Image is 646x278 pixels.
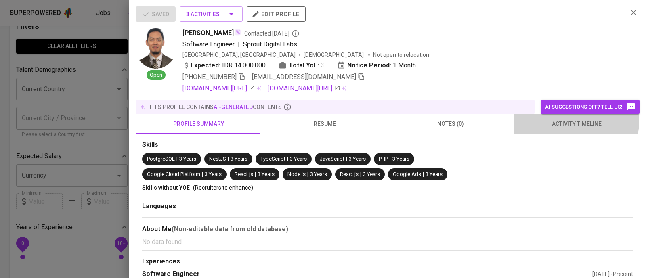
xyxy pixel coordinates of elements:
span: NestJS [209,156,226,162]
span: | [307,171,308,178]
a: edit profile [247,10,306,17]
span: | [346,155,347,163]
span: [PHONE_NUMBER] [182,73,237,81]
b: (Non-editable data from old database) [172,225,288,233]
span: resume [266,119,383,129]
span: | [202,171,203,178]
div: 1 Month [337,61,416,70]
span: | [176,155,178,163]
div: [GEOGRAPHIC_DATA], [GEOGRAPHIC_DATA] [182,51,296,59]
span: 3 Years [349,156,366,162]
img: magic_wand.svg [235,29,241,36]
span: 3 Years [392,156,409,162]
span: React.js [235,171,253,177]
span: Google Cloud Platform [147,171,200,177]
a: [DOMAIN_NAME][URL] [182,84,255,93]
span: activity timeline [518,119,635,129]
span: 3 Years [205,171,222,177]
p: this profile contains contents [149,103,282,111]
button: edit profile [247,6,306,22]
span: 3 Years [290,156,307,162]
div: IDR 14.000.000 [182,61,266,70]
span: PostgreSQL [147,156,175,162]
span: AI-generated [214,104,253,110]
span: 3 Activities [186,9,236,19]
span: PHP [379,156,388,162]
span: AI suggestions off? Tell us! [545,102,636,112]
span: | [360,171,361,178]
span: 3 [321,61,324,70]
div: About Me [142,224,633,234]
div: Skills [142,140,633,150]
span: Google Ads [393,171,421,177]
span: [DEMOGRAPHIC_DATA] [304,51,365,59]
svg: By Batam recruiter [292,29,300,38]
span: | [287,155,288,163]
span: | [423,171,424,178]
span: 3 Years [231,156,247,162]
span: Open [147,71,166,79]
span: 3 Years [426,171,443,177]
b: Notice Period: [347,61,391,70]
span: profile summary [141,119,257,129]
span: Sprout Digital Labs [243,40,297,48]
button: AI suggestions off? Tell us! [541,100,640,114]
span: 3 Years [310,171,327,177]
span: Node.js [287,171,306,177]
div: Languages [142,202,633,211]
span: [PERSON_NAME] [182,28,234,38]
span: JavaScript [320,156,344,162]
span: | [255,171,256,178]
b: Expected: [191,61,220,70]
a: [DOMAIN_NAME][URL] [268,84,340,93]
span: 3 Years [179,156,196,162]
span: | [238,40,240,49]
b: Total YoE: [289,61,319,70]
span: Contacted [DATE] [244,29,300,38]
img: ba12ccdfe9f05280ef9fcab6ac458b7f.jpg [136,28,176,69]
span: notes (0) [392,119,509,129]
span: Skills without YOE [142,184,190,191]
span: Software Engineer [182,40,235,48]
span: | [390,155,391,163]
p: Not open to relocation [373,51,429,59]
button: 3 Activities [180,6,243,22]
span: edit profile [253,9,299,19]
span: TypeScript [260,156,285,162]
div: [DATE] - Present [592,270,633,278]
span: 3 Years [258,171,275,177]
span: 3 Years [363,171,380,177]
span: React.js [340,171,359,177]
p: No data found. [142,237,633,247]
span: (Recruiters to enhance) [193,184,253,191]
div: Experiences [142,257,633,266]
span: [EMAIL_ADDRESS][DOMAIN_NAME] [252,73,356,81]
span: | [228,155,229,163]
